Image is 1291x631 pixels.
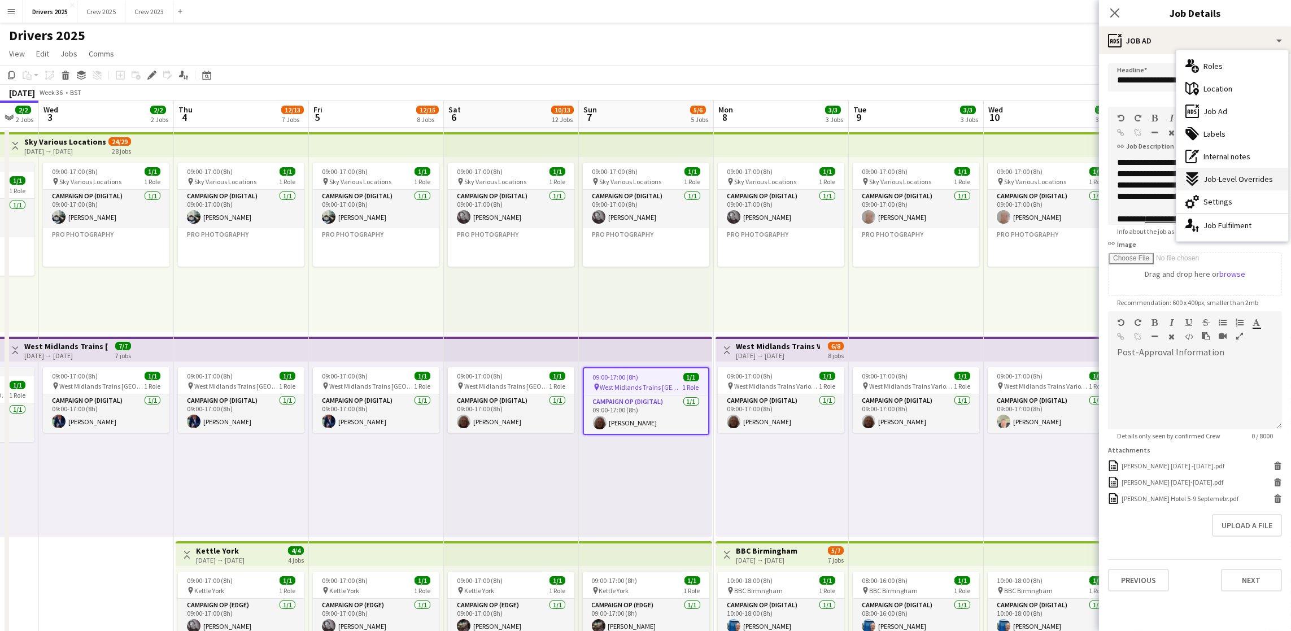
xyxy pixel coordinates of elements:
app-card-role: Campaign Op (Digital)1/109:00-17:00 (8h)[PERSON_NAME] [43,394,169,433]
button: Redo [1134,114,1142,123]
button: Crew 2025 [77,1,125,23]
span: 1/1 [280,167,295,176]
span: 1/1 [10,176,25,185]
span: Job-Level Overrides [1203,174,1273,184]
span: 1 Role [684,586,700,595]
span: Details only seen by confirmed Crew [1108,432,1229,440]
div: 09:00-17:00 (8h)1/1 Sky Various Locations1 RoleCampaign Op (Digital)1/109:00-17:00 (8h)[PERSON_NA... [43,163,169,267]
div: 09:00-17:00 (8h)1/1 West Midlands Trains Various Locations1 RoleCampaign Op (Digital)1/109:00-17:... [853,367,979,433]
span: Kettle York [599,586,629,595]
div: 7 Jobs [282,115,303,124]
span: 09:00-17:00 (8h) [187,167,233,176]
h3: Sky Various Locations [24,137,106,147]
span: BBC Birmngham [1004,586,1053,595]
span: 1/1 [280,576,295,585]
a: Edit [32,46,54,61]
span: 10 [987,111,1003,124]
span: 4/4 [288,546,304,555]
span: 10/13 [551,106,574,114]
span: Internal notes [1203,151,1250,162]
div: Chris H Hotel 5-9 Septemebr.pdf [1122,494,1238,503]
button: Text Color [1253,318,1261,327]
span: Sky Various Locations [329,177,391,186]
span: Sky Various Locations [869,177,931,186]
span: 12/13 [281,106,304,114]
span: Kettle York [464,586,494,595]
span: 09:00-17:00 (8h) [322,576,368,585]
div: 3 Jobs [826,115,843,124]
span: 09:00-17:00 (8h) [52,372,98,380]
app-card-role: Campaign Op (Digital)1/109:00-17:00 (8h)[PERSON_NAME] [584,395,708,434]
app-card-role: Campaign Op (Digital)1/109:00-17:00 (8h)[PERSON_NAME] [178,394,304,433]
button: Undo [1117,318,1125,327]
button: Crew 2023 [125,1,173,23]
div: 09:00-17:00 (8h)1/1 Sky Various Locations1 RoleCampaign Op (Digital)1/109:00-17:00 (8h)[PERSON_NA... [448,163,574,267]
div: 5 Jobs [691,115,708,124]
span: West Midlands Trains Various Locations [734,382,819,390]
button: Underline [1185,318,1193,327]
span: BBC Birmngham [734,586,783,595]
div: 8 jobs [828,350,844,360]
span: 1 Role [549,382,565,390]
button: Fullscreen [1236,332,1244,341]
app-card-role: Campaign Op (Digital)1/109:00-17:00 (8h)[PERSON_NAME] [988,190,1114,228]
span: 1 Role [819,586,835,595]
span: 1/1 [145,372,160,380]
span: 09:00-17:00 (8h) [997,167,1043,176]
div: 7 jobs [828,555,844,564]
app-job-card: 09:00-17:00 (8h)1/1 West Midlands Trains [GEOGRAPHIC_DATA]1 RoleCampaign Op (Digital)1/109:00-17:... [583,367,709,435]
span: 0 / 8000 [1242,432,1282,440]
span: 1 Role [279,177,295,186]
button: Previous [1108,569,1169,591]
span: Info about the job as a whole [1108,227,1207,236]
span: BBC Birmngham [869,586,918,595]
span: Location [1203,84,1232,94]
app-job-card: 09:00-17:00 (8h)1/1 Sky Various Locations1 RoleCampaign Op (Digital)1/109:00-17:00 (8h)[PERSON_NA... [988,163,1114,267]
button: Ordered List [1236,318,1244,327]
span: 9 [852,111,866,124]
span: 09:00-17:00 (8h) [322,167,368,176]
span: 1/1 [549,372,565,380]
span: 1/1 [549,576,565,585]
div: 7 jobs [115,350,131,360]
button: Undo [1117,114,1125,123]
span: 09:00-17:00 (8h) [727,167,773,176]
div: 3 Jobs [961,115,978,124]
span: 10:00-18:00 (8h) [727,576,773,585]
div: [DATE] → [DATE] [196,556,245,564]
app-job-card: 09:00-17:00 (8h)1/1 Sky Various Locations1 RoleCampaign Op (Digital)1/109:00-17:00 (8h)[PERSON_NA... [853,163,979,267]
app-card-role: Campaign Op (Digital)1/109:00-17:00 (8h)[PERSON_NAME] [718,394,844,433]
span: Sky Various Locations [194,177,256,186]
span: Sky Various Locations [59,177,121,186]
span: Mon [718,105,733,115]
a: View [5,46,29,61]
span: Labels [1203,129,1225,139]
h3: West Midlands Trains Various Locations [736,341,820,351]
app-job-card: 09:00-17:00 (8h)1/1 West Midlands Trains Various Locations1 RoleCampaign Op (Digital)1/109:00-17:... [718,367,844,433]
app-card-role: Campaign Op (Digital)1/109:00-17:00 (8h)[PERSON_NAME] [43,190,169,228]
h3: BBC Birmingham [736,546,797,556]
app-card-role: Campaign Op (Digital)1/109:00-17:00 (8h)[PERSON_NAME] [448,394,574,433]
span: 1 Role [414,177,430,186]
span: 09:00-17:00 (8h) [187,576,233,585]
button: Drivers 2025 [23,1,77,23]
div: 12 Jobs [552,115,573,124]
app-card-role-placeholder: Pro Photography [448,228,574,267]
button: Clear Formatting [1168,332,1176,341]
app-card-role-placeholder: Pro Photography [583,228,709,267]
app-card-role-placeholder: Pro Photography [313,228,439,267]
div: 28 jobs [112,146,131,155]
span: 1/1 [549,167,565,176]
div: [DATE] → [DATE] [24,351,108,360]
div: 09:00-17:00 (8h)1/1 Sky Various Locations1 RoleCampaign Op (Digital)1/109:00-17:00 (8h)[PERSON_NA... [178,163,304,267]
span: 1 Role [1089,382,1105,390]
span: 09:00-17:00 (8h) [457,167,503,176]
span: Recommendation: 600 x 400px, smaller than 2mb [1108,298,1267,307]
span: 5/7 [828,546,844,555]
span: 5/6 [690,106,706,114]
span: 1 Role [684,177,700,186]
app-card-role-placeholder: Pro Photography [853,228,979,267]
span: 09:00-17:00 (8h) [457,372,503,380]
span: 1 Role [144,177,160,186]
